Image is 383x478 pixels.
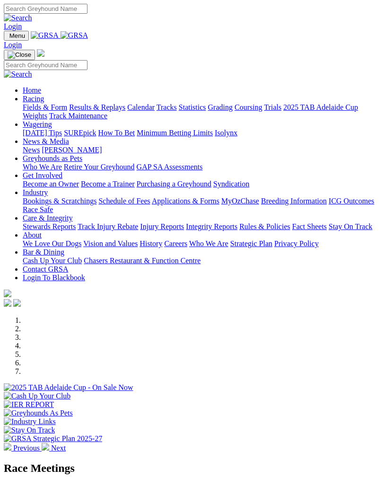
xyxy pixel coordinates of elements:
button: Toggle navigation [4,31,29,41]
div: Racing [23,103,379,120]
a: Become an Owner [23,180,79,188]
a: SUREpick [64,129,96,137]
a: Weights [23,112,47,120]
a: Previous [4,444,42,452]
a: We Love Our Dogs [23,239,81,248]
img: Search [4,70,32,79]
a: Who We Are [23,163,62,171]
img: Stay On Track [4,426,55,434]
a: How To Bet [98,129,135,137]
a: Trials [264,103,281,111]
a: Breeding Information [261,197,327,205]
a: News & Media [23,137,69,145]
a: Login To Blackbook [23,274,85,282]
a: Contact GRSA [23,265,68,273]
a: Tracks [157,103,177,111]
a: Grading [208,103,233,111]
img: Search [4,14,32,22]
a: Racing [23,95,44,103]
a: Bar & Dining [23,248,64,256]
img: Cash Up Your Club [4,392,70,400]
div: About [23,239,379,248]
a: About [23,231,42,239]
a: Bookings & Scratchings [23,197,96,205]
a: Rules & Policies [239,222,290,230]
a: Strategic Plan [230,239,272,248]
img: GRSA [31,31,59,40]
a: Vision and Values [83,239,138,248]
a: Track Maintenance [49,112,107,120]
a: [PERSON_NAME] [42,146,102,154]
a: Careers [164,239,187,248]
a: Schedule of Fees [98,197,150,205]
img: chevron-left-pager-white.svg [4,443,11,451]
a: 2025 TAB Adelaide Cup [283,103,358,111]
a: Minimum Betting Limits [137,129,213,137]
a: Integrity Reports [186,222,237,230]
a: Results & Replays [69,103,125,111]
input: Search [4,60,87,70]
a: Next [42,444,66,452]
img: Industry Links [4,417,56,426]
div: Industry [23,197,379,214]
a: Applications & Forms [152,197,219,205]
img: chevron-right-pager-white.svg [42,443,49,451]
a: Injury Reports [140,222,184,230]
img: logo-grsa-white.png [37,49,44,57]
a: Isolynx [215,129,237,137]
a: Login [4,22,22,30]
a: Race Safe [23,205,53,213]
img: GRSA Strategic Plan 2025-27 [4,434,102,443]
span: Next [51,444,66,452]
img: logo-grsa-white.png [4,290,11,297]
input: Search [4,4,87,14]
a: Wagering [23,120,52,128]
div: Care & Integrity [23,222,379,231]
a: History [139,239,162,248]
a: News [23,146,40,154]
a: Fields & Form [23,103,67,111]
div: Get Involved [23,180,379,188]
span: Previous [13,444,40,452]
img: 2025 TAB Adelaide Cup - On Sale Now [4,383,133,392]
a: Care & Integrity [23,214,73,222]
a: Privacy Policy [274,239,319,248]
a: Calendar [127,103,155,111]
a: GAP SA Assessments [137,163,203,171]
a: [DATE] Tips [23,129,62,137]
img: Close [8,51,31,59]
div: Wagering [23,129,379,137]
a: Greyhounds as Pets [23,154,82,162]
img: Greyhounds As Pets [4,409,73,417]
a: Industry [23,188,48,196]
a: Stay On Track [329,222,372,230]
img: GRSA [61,31,88,40]
img: IER REPORT [4,400,54,409]
a: Get Involved [23,171,62,179]
a: Home [23,86,41,94]
a: ICG Outcomes [329,197,374,205]
div: Bar & Dining [23,257,379,265]
a: Statistics [179,103,206,111]
a: Who We Are [189,239,228,248]
a: Become a Trainer [81,180,135,188]
a: Login [4,41,22,49]
a: Coursing [235,103,262,111]
a: Stewards Reports [23,222,76,230]
a: Track Injury Rebate [78,222,138,230]
a: Retire Your Greyhound [64,163,135,171]
a: Purchasing a Greyhound [137,180,211,188]
div: Greyhounds as Pets [23,163,379,171]
a: Chasers Restaurant & Function Centre [84,257,200,265]
h2: Race Meetings [4,462,379,475]
img: facebook.svg [4,299,11,307]
span: Menu [9,32,25,39]
button: Toggle navigation [4,50,35,60]
a: MyOzChase [221,197,259,205]
a: Cash Up Your Club [23,257,82,265]
div: News & Media [23,146,379,154]
a: Syndication [213,180,249,188]
img: twitter.svg [13,299,21,307]
a: Fact Sheets [292,222,327,230]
